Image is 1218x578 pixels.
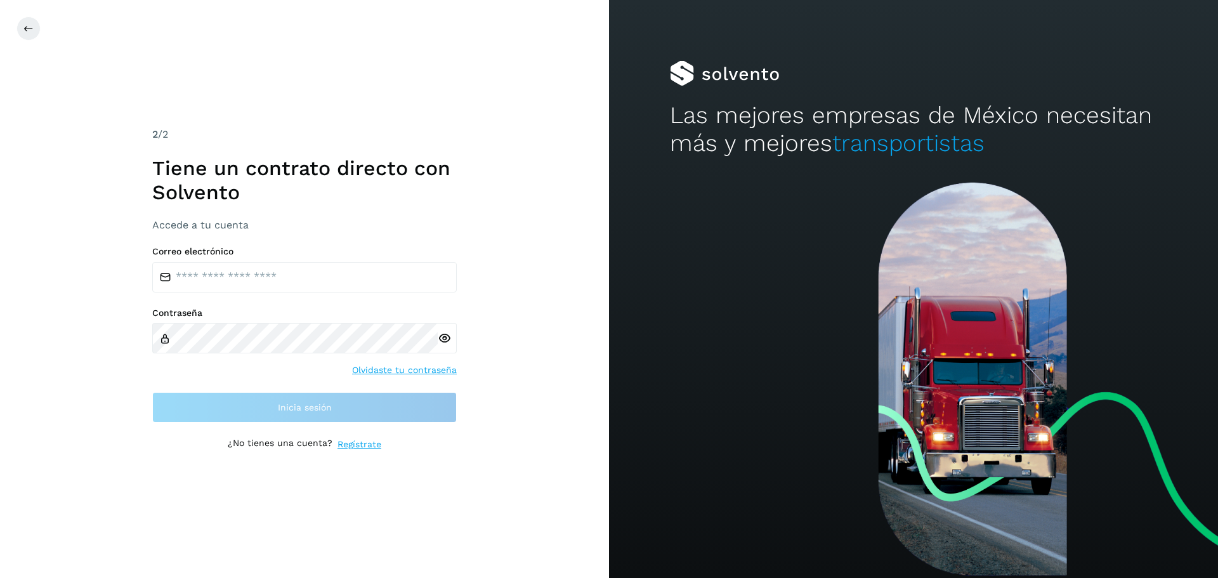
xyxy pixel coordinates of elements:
a: Olvidaste tu contraseña [352,364,457,377]
div: /2 [152,127,457,142]
a: Regístrate [337,438,381,451]
label: Correo electrónico [152,246,457,257]
h1: Tiene un contrato directo con Solvento [152,156,457,205]
span: transportistas [832,129,985,157]
p: ¿No tienes una cuenta? [228,438,332,451]
h3: Accede a tu cuenta [152,219,457,231]
span: 2 [152,128,158,140]
label: Contraseña [152,308,457,319]
h2: Las mejores empresas de México necesitan más y mejores [670,102,1157,158]
span: Inicia sesión [278,403,332,412]
button: Inicia sesión [152,392,457,423]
